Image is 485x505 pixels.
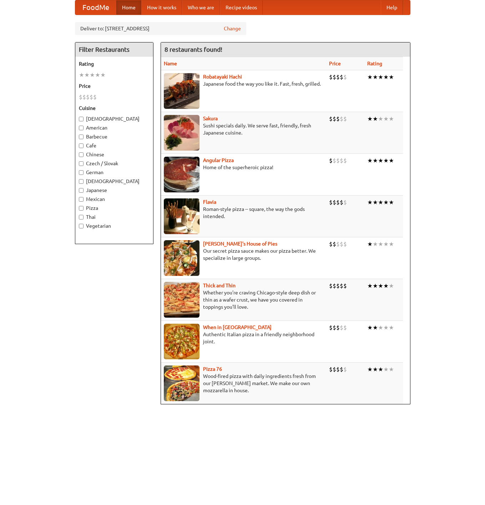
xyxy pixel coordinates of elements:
li: ★ [84,71,90,79]
label: German [79,169,150,176]
li: $ [343,73,347,81]
li: ★ [378,198,383,206]
p: Our secret pizza sauce makes our pizza better. We specialize in large groups. [164,247,324,262]
li: $ [86,93,90,101]
li: ★ [367,282,373,290]
label: Vegetarian [79,222,150,229]
a: [PERSON_NAME]'s House of Pies [203,241,277,247]
a: Help [381,0,403,15]
li: ★ [373,115,378,123]
p: Whether you're craving Chicago-style deep dish or thin as a wafer crust, we have you covered in t... [164,289,324,310]
li: ★ [367,365,373,373]
img: wheninrome.jpg [164,324,199,359]
a: Recipe videos [220,0,263,15]
li: ★ [373,157,378,165]
li: $ [93,93,97,101]
li: ★ [378,73,383,81]
li: ★ [383,115,389,123]
li: $ [343,365,347,373]
li: $ [333,365,336,373]
li: ★ [383,324,389,332]
li: ★ [383,73,389,81]
label: Cafe [79,142,150,149]
li: $ [79,93,82,101]
li: $ [343,115,347,123]
a: How it works [141,0,182,15]
li: ★ [79,71,84,79]
p: Home of the superheroic pizza! [164,164,324,171]
input: Japanese [79,188,84,193]
li: ★ [373,324,378,332]
label: Pizza [79,204,150,212]
li: ★ [378,324,383,332]
li: ★ [383,157,389,165]
b: Pizza 76 [203,366,222,372]
li: $ [329,240,333,248]
li: ★ [373,240,378,248]
img: flavia.jpg [164,198,199,234]
li: ★ [378,240,383,248]
a: Name [164,61,177,66]
input: American [79,126,84,130]
img: angular.jpg [164,157,199,192]
li: ★ [389,240,394,248]
li: ★ [373,282,378,290]
li: $ [333,157,336,165]
b: Sakura [203,116,218,121]
li: $ [340,115,343,123]
input: Vegetarian [79,224,84,228]
a: Price [329,61,341,66]
a: FoodMe [75,0,116,15]
label: American [79,124,150,131]
li: ★ [383,240,389,248]
li: $ [333,240,336,248]
li: ★ [383,282,389,290]
li: $ [343,157,347,165]
h5: Rating [79,60,150,67]
li: $ [336,240,340,248]
img: thick.jpg [164,282,199,318]
li: $ [340,365,343,373]
input: Mexican [79,197,84,202]
li: ★ [367,324,373,332]
label: [DEMOGRAPHIC_DATA] [79,178,150,185]
input: [DEMOGRAPHIC_DATA] [79,117,84,121]
li: $ [340,240,343,248]
li: $ [329,115,333,123]
li: $ [336,73,340,81]
li: ★ [378,157,383,165]
li: ★ [373,73,378,81]
li: $ [340,157,343,165]
input: Cafe [79,143,84,148]
li: $ [343,324,347,332]
label: Thai [79,213,150,221]
b: Robatayaki Hachi [203,74,242,80]
li: $ [333,198,336,206]
li: ★ [367,240,373,248]
li: ★ [373,198,378,206]
li: ★ [367,157,373,165]
li: ★ [389,73,394,81]
li: ★ [378,115,383,123]
li: $ [329,282,333,290]
h4: Filter Restaurants [75,42,153,57]
a: Flavia [203,199,216,205]
li: $ [90,93,93,101]
li: $ [336,115,340,123]
li: ★ [389,198,394,206]
li: ★ [383,365,389,373]
li: ★ [95,71,100,79]
div: Deliver to: [STREET_ADDRESS] [75,22,246,35]
li: $ [340,73,343,81]
li: ★ [367,198,373,206]
input: Czech / Slovak [79,161,84,166]
li: $ [343,240,347,248]
ng-pluralize: 8 restaurants found! [165,46,222,53]
li: ★ [389,365,394,373]
img: luigis.jpg [164,240,199,276]
li: $ [333,115,336,123]
p: Authentic Italian pizza in a friendly neighborhood joint. [164,331,324,345]
li: $ [329,365,333,373]
li: ★ [389,115,394,123]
